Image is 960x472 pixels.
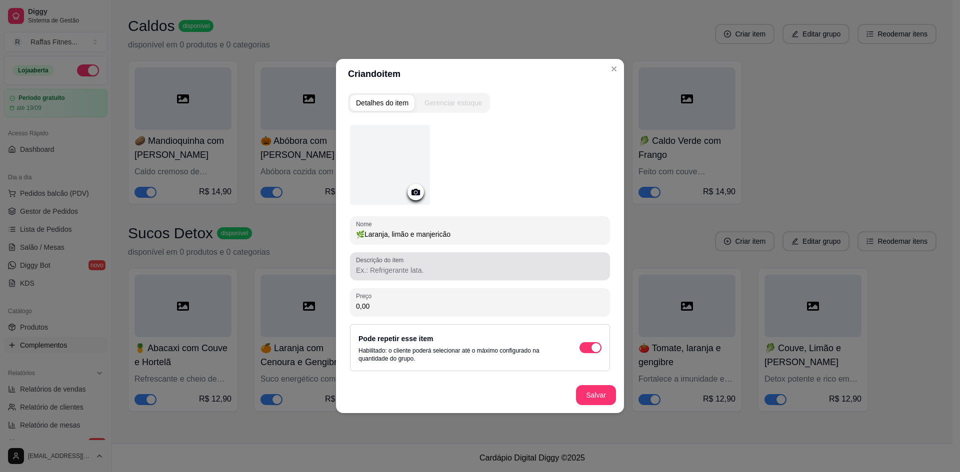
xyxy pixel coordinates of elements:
label: Descrição do item [356,256,407,264]
button: Close [606,61,622,77]
div: Detalhes do item [356,98,408,108]
input: Preço [356,301,604,311]
p: Habilitado: o cliente poderá selecionar até o máximo configurado na quantidade do grupo. [358,347,559,363]
div: complement-group [348,93,612,113]
label: Nome [356,220,375,228]
label: Preço [356,292,375,300]
div: complement-group [348,93,490,113]
label: Pode repetir esse item [358,335,433,343]
header: Criando item [336,59,624,89]
div: Gerenciar estoque [424,98,482,108]
button: Salvar [576,385,616,405]
input: Descrição do item [356,265,604,275]
input: Nome [356,229,604,239]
